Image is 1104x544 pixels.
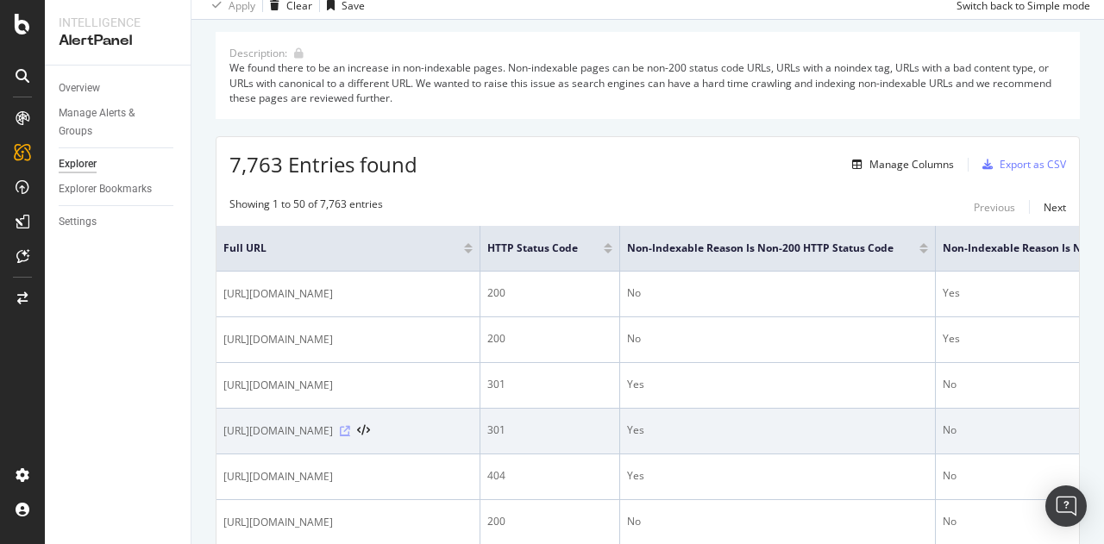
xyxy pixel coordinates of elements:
button: Export as CSV [975,151,1066,178]
span: [URL][DOMAIN_NAME] [223,514,333,531]
a: Overview [59,79,179,97]
div: 404 [487,468,612,484]
div: We found there to be an increase in non-indexable pages. Non-indexable pages can be non-200 statu... [229,60,1066,104]
div: Overview [59,79,100,97]
div: Yes [627,468,928,484]
div: No [627,285,928,301]
div: Manage Columns [869,157,954,172]
button: Next [1044,197,1066,217]
div: Showing 1 to 50 of 7,763 entries [229,197,383,217]
div: Manage Alerts & Groups [59,104,162,141]
span: Non-Indexable Reason is Non-200 HTTP Status Code [627,241,894,256]
div: Next [1044,200,1066,215]
span: 7,763 Entries found [229,150,417,178]
div: 301 [487,377,612,392]
button: Manage Columns [845,154,954,175]
div: Open Intercom Messenger [1045,485,1087,527]
a: Manage Alerts & Groups [59,104,179,141]
div: 200 [487,331,612,347]
button: Previous [974,197,1015,217]
div: Yes [627,377,928,392]
div: Explorer [59,155,97,173]
div: No [627,331,928,347]
div: Export as CSV [1000,157,1066,172]
div: Yes [627,422,928,438]
div: Explorer Bookmarks [59,180,152,198]
span: [URL][DOMAIN_NAME] [223,377,333,394]
span: [URL][DOMAIN_NAME] [223,331,333,348]
div: Previous [974,200,1015,215]
div: AlertPanel [59,31,177,51]
div: 301 [487,422,612,438]
div: Settings [59,213,97,231]
div: No [627,514,928,529]
span: [URL][DOMAIN_NAME] [223,422,333,440]
div: 200 [487,285,612,301]
span: HTTP Status Code [487,241,578,256]
div: Intelligence [59,14,177,31]
a: Explorer Bookmarks [59,180,179,198]
a: Explorer [59,155,179,173]
a: Visit Online Page [340,426,350,436]
span: Full URL [223,241,438,256]
span: [URL][DOMAIN_NAME] [223,468,333,485]
span: [URL][DOMAIN_NAME] [223,285,333,303]
div: Description: [229,46,287,60]
a: Settings [59,213,179,231]
button: View HTML Source [357,425,370,437]
div: 200 [487,514,612,529]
